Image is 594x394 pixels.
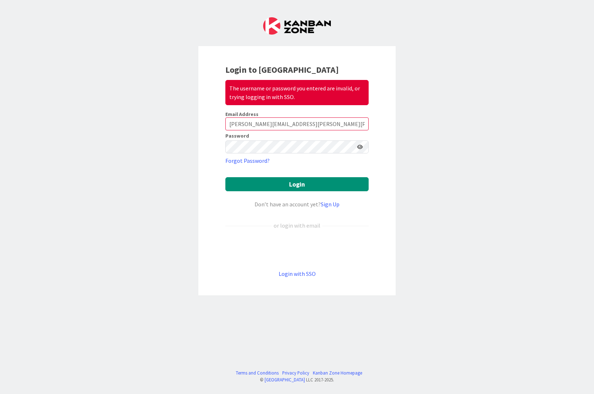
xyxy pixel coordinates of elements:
div: Don’t have an account yet? [225,200,369,209]
a: Privacy Policy [282,370,309,376]
a: Terms and Conditions [236,370,279,376]
div: The username or password you entered are invalid, or trying logging in with SSO. [225,80,369,105]
a: Login with SSO [279,270,316,277]
div: or login with email [272,221,322,230]
a: Sign Up [321,201,339,208]
b: Login to [GEOGRAPHIC_DATA] [225,64,339,75]
a: Forgot Password? [225,156,270,165]
div: © LLC 2017- 2025 . [232,376,362,383]
a: [GEOGRAPHIC_DATA] [265,377,305,382]
label: Password [225,133,249,138]
button: Login [225,177,369,191]
label: Email Address [225,111,258,117]
a: Kanban Zone Homepage [313,370,362,376]
iframe: Sign in with Google Button [222,242,372,258]
img: Kanban Zone [263,17,331,35]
